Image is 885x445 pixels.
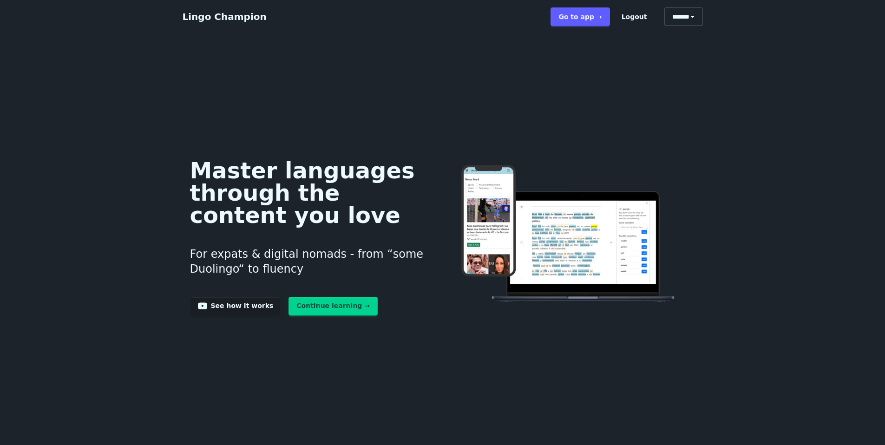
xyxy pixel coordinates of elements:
[190,159,428,226] h1: Master languages through the content you love
[190,236,428,288] h3: For expats & digital nomads - from “some Duolingo“ to fluency
[551,7,610,26] a: Go to app ➝
[183,11,267,22] a: Lingo Champion
[190,297,282,315] a: See how it works
[614,7,655,26] button: Logout
[443,165,695,304] img: Learn languages online
[288,297,378,315] a: Continue learning →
